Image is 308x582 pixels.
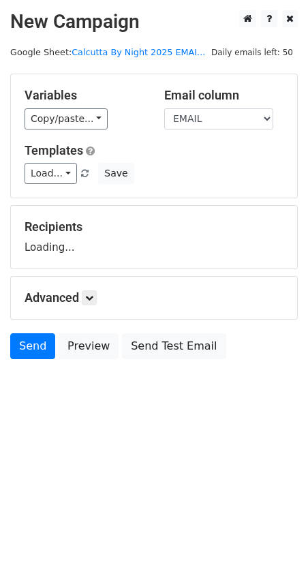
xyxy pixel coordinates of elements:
a: Calcutta By Night 2025 EMAI... [72,47,205,57]
span: Daily emails left: 50 [206,45,298,60]
a: Preview [59,333,119,359]
h5: Email column [164,88,283,103]
div: Loading... [25,219,283,255]
small: Google Sheet: [10,47,205,57]
a: Templates [25,143,83,157]
a: Copy/paste... [25,108,108,129]
h2: New Campaign [10,10,298,33]
h5: Recipients [25,219,283,234]
a: Load... [25,163,77,184]
h5: Variables [25,88,144,103]
button: Save [98,163,134,184]
a: Send [10,333,55,359]
a: Send Test Email [122,333,226,359]
a: Daily emails left: 50 [206,47,298,57]
h5: Advanced [25,290,283,305]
